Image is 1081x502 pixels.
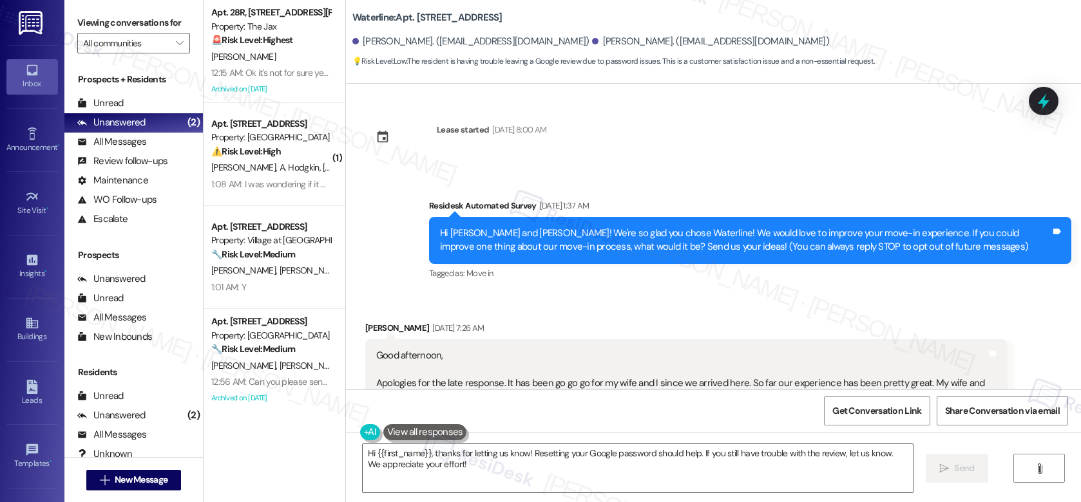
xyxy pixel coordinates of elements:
[824,396,930,425] button: Get Conversation Link
[926,454,988,483] button: Send
[211,315,330,328] div: Apt. [STREET_ADDRESS]
[83,33,169,53] input: All communities
[592,35,829,48] div: [PERSON_NAME]. ([EMAIL_ADDRESS][DOMAIN_NAME])
[46,204,48,213] span: •
[184,405,203,425] div: (2)
[77,389,124,403] div: Unread
[77,212,128,226] div: Escalate
[352,56,407,66] strong: 💡 Risk Level: Low
[77,174,148,187] div: Maintenance
[211,248,295,260] strong: 🔧 Risk Level: Medium
[19,11,45,35] img: ResiDesk Logo
[211,360,280,371] span: [PERSON_NAME]
[64,73,203,86] div: Prospects + Residents
[211,117,330,131] div: Apt. [STREET_ADDRESS]
[279,162,323,173] span: A. Hodgkin
[954,461,974,475] span: Send
[211,6,330,19] div: Apt. 28R, [STREET_ADDRESS][PERSON_NAME]
[279,360,347,371] span: [PERSON_NAME]
[537,199,589,212] div: [DATE] 1:37 AM
[211,220,330,234] div: Apt. [STREET_ADDRESS]
[176,38,183,48] i: 
[211,265,280,276] span: [PERSON_NAME]
[44,267,46,276] span: •
[6,376,58,411] a: Leads
[363,444,913,492] textarea: Hi {{first_name}}, thanks for letting us know! Resetting your Google password should help. If you...
[77,409,146,422] div: Unanswered
[939,463,949,474] i: 
[6,186,58,221] a: Site Visit •
[77,311,146,324] div: All Messages
[352,11,502,24] b: Waterline: Apt. [STREET_ADDRESS]
[352,55,874,68] span: : The resident is having trouble leaving a Google review due to password issues. This is a custom...
[211,376,1004,387] div: 12:56 AM: Can you please send us a map of the unaffected areas, so that we can temporarily move o...
[352,35,589,48] div: [PERSON_NAME]. ([EMAIL_ADDRESS][DOMAIN_NAME])
[77,135,146,149] div: All Messages
[211,20,330,33] div: Property: The Jax
[211,281,246,293] div: 1:01 AM: Y
[365,321,1008,339] div: [PERSON_NAME]
[211,329,330,342] div: Property: [GEOGRAPHIC_DATA]
[77,154,167,168] div: Review follow-ups
[86,470,182,490] button: New Message
[77,428,146,442] div: All Messages
[211,131,330,144] div: Property: [GEOGRAPHIC_DATA]
[211,67,596,79] div: 12:15 AM: Ok it's not for sure yet but wanted to keep you posted if we're not moving I'll pay ren...
[466,268,493,279] span: Move in
[211,343,295,355] strong: 🔧 Risk Level: Medium
[77,272,146,286] div: Unanswered
[77,193,157,207] div: WO Follow-ups
[440,227,1051,254] div: Hi [PERSON_NAME] and [PERSON_NAME]! We're so glad you chose Waterline! We would love to improve y...
[429,264,1071,283] div: Tagged as:
[50,457,52,466] span: •
[376,349,987,404] div: Good afternoon, Apologies for the late response. It has been go go go for my wife and I since we ...
[64,366,203,379] div: Residents
[77,13,190,33] label: Viewing conversations for
[279,265,343,276] span: [PERSON_NAME]
[77,447,132,461] div: Unknown
[6,59,58,94] a: Inbox
[1035,463,1044,474] i: 
[429,321,484,335] div: [DATE] 7:26 AM
[77,116,146,129] div: Unanswered
[429,199,1071,217] div: Residesk Automated Survey
[211,162,280,173] span: [PERSON_NAME]
[323,162,387,173] span: [PERSON_NAME]
[77,292,124,305] div: Unread
[210,81,332,97] div: Archived on [DATE]
[945,404,1060,418] span: Share Conversation via email
[437,123,490,136] div: Lease started
[489,123,546,136] div: [DATE] 8:00 AM
[210,390,332,406] div: Archived on [DATE]
[6,439,58,474] a: Templates •
[211,145,281,157] strong: ⚠️ Risk Level: High
[184,113,203,133] div: (2)
[211,234,330,247] div: Property: Village at [GEOGRAPHIC_DATA] I
[64,248,203,262] div: Prospects
[100,475,110,485] i: 
[77,97,124,110] div: Unread
[115,473,167,487] span: New Message
[211,178,935,190] div: 1:08 AM: I was wondering if it was closed because the problem was found and not because it was ac...
[211,34,293,46] strong: 🚨 Risk Level: Highest
[211,51,276,62] span: [PERSON_NAME]
[77,330,152,344] div: New Inbounds
[6,249,58,284] a: Insights •
[832,404,921,418] span: Get Conversation Link
[6,312,58,347] a: Buildings
[57,141,59,150] span: •
[937,396,1068,425] button: Share Conversation via email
